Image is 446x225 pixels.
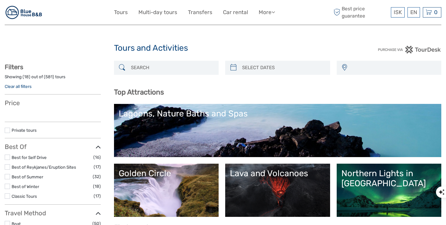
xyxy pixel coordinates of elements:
[240,62,327,73] input: SELECT DATES
[230,168,325,212] a: Lava and Volcanoes
[394,9,402,15] span: ISK
[12,165,76,170] a: Best of Reykjanes/Eruption Sites
[119,168,214,212] a: Golden Circle
[223,8,248,17] a: Car rental
[12,155,47,160] a: Best for Self Drive
[94,192,101,200] span: (17)
[12,174,43,179] a: Best of Summer
[5,99,101,107] h3: Price
[24,74,29,80] label: 18
[12,184,39,189] a: Best of Winter
[94,163,101,171] span: (17)
[93,183,101,190] span: (18)
[259,8,275,17] a: More
[5,84,32,89] a: Clear all filters
[114,43,332,53] h1: Tours and Activities
[45,74,53,80] label: 581
[119,109,437,119] div: Lagoons, Nature Baths and Spas
[407,7,420,18] div: EN
[433,9,438,15] span: 0
[93,154,101,161] span: (16)
[332,5,390,19] span: Best price guarantee
[12,128,37,133] a: Private tours
[378,46,441,54] img: PurchaseViaTourDesk.png
[5,5,44,20] img: 383-53bb5c1e-cd81-4588-8f32-3050452d86e0_logo_small.jpg
[114,8,128,17] a: Tours
[12,194,37,199] a: Classic Tours
[119,168,214,178] div: Golden Circle
[114,88,164,96] b: Top Attractions
[188,8,212,17] a: Transfers
[5,74,101,84] div: Showing ( ) out of ( ) tours
[230,168,325,178] div: Lava and Volcanoes
[5,63,23,71] strong: Filters
[119,109,437,152] a: Lagoons, Nature Baths and Spas
[138,8,177,17] a: Multi-day tours
[5,209,101,217] h3: Travel Method
[128,62,216,73] input: SEARCH
[93,173,101,180] span: (32)
[5,143,101,151] h3: Best Of
[341,168,437,212] a: Northern Lights in [GEOGRAPHIC_DATA]
[341,168,437,189] div: Northern Lights in [GEOGRAPHIC_DATA]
